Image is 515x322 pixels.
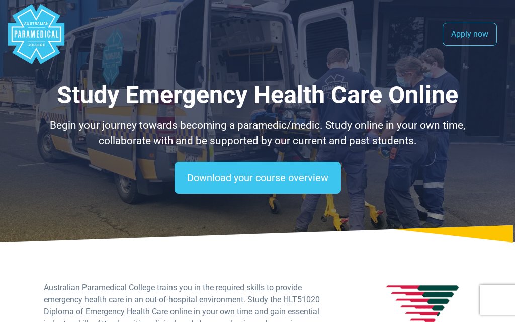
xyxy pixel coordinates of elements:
div: Australian Paramedical College [6,4,66,64]
p: Begin your journey towards becoming a paramedic/medic. Study online in your own time, collaborate... [44,118,471,149]
h1: Study Emergency Health Care Online [44,80,471,110]
a: Download your course overview [175,162,341,194]
a: Apply now [443,23,497,46]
